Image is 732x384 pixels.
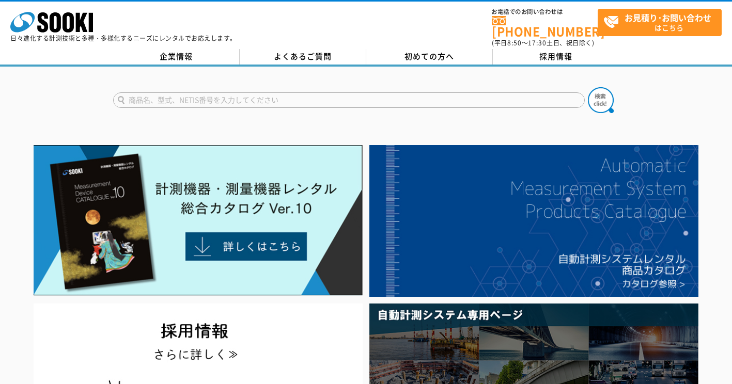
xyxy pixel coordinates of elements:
span: お電話でのお問い合わせは [492,9,598,15]
a: 企業情報 [113,49,240,65]
a: 初めての方へ [366,49,493,65]
a: [PHONE_NUMBER] [492,16,598,37]
strong: お見積り･お問い合わせ [625,11,711,24]
a: お見積り･お問い合わせはこちら [598,9,722,36]
input: 商品名、型式、NETIS番号を入力してください [113,92,585,108]
a: よくあるご質問 [240,49,366,65]
span: 8:50 [507,38,522,47]
img: btn_search.png [588,87,614,113]
span: (平日 ～ 土日、祝日除く) [492,38,594,47]
span: 初めての方へ [404,51,454,62]
img: 自動計測システムカタログ [369,145,698,297]
a: 採用情報 [493,49,619,65]
span: 17:30 [528,38,547,47]
span: はこちら [603,9,721,35]
img: Catalog Ver10 [34,145,363,296]
p: 日々進化する計測技術と多種・多様化するニーズにレンタルでお応えします。 [10,35,237,41]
